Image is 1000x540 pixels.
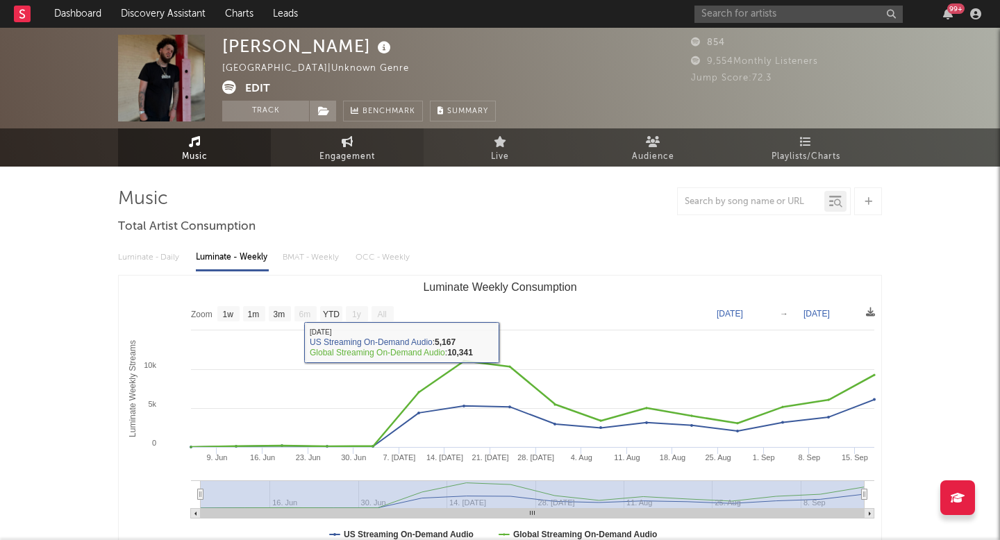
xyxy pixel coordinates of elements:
[576,128,729,167] a: Audience
[223,310,234,319] text: 1w
[447,108,488,115] span: Summary
[343,101,423,121] a: Benchmark
[352,310,361,319] text: 1y
[424,128,576,167] a: Live
[430,101,496,121] button: Summary
[660,453,685,462] text: 18. Aug
[377,310,386,319] text: All
[362,103,415,120] span: Benchmark
[323,310,340,319] text: YTD
[248,310,260,319] text: 1m
[341,453,366,462] text: 30. Jun
[729,128,882,167] a: Playlists/Charts
[296,453,321,462] text: 23. Jun
[207,453,228,462] text: 9. Jun
[947,3,965,14] div: 99 +
[191,310,212,319] text: Zoom
[798,453,820,462] text: 8. Sep
[383,453,415,462] text: 7. [DATE]
[128,340,137,437] text: Luminate Weekly Streams
[182,149,208,165] span: Music
[491,149,509,165] span: Live
[772,149,840,165] span: Playlists/Charts
[717,309,743,319] text: [DATE]
[319,149,375,165] span: Engagement
[691,74,772,83] span: Jump Score: 72.3
[344,530,474,539] text: US Streaming On-Demand Audio
[571,453,592,462] text: 4. Aug
[118,219,256,235] span: Total Artist Consumption
[943,8,953,19] button: 99+
[691,57,818,66] span: 9,554 Monthly Listeners
[144,361,156,369] text: 10k
[250,453,275,462] text: 16. Jun
[803,309,830,319] text: [DATE]
[842,453,868,462] text: 15. Sep
[705,453,731,462] text: 25. Aug
[426,453,463,462] text: 14. [DATE]
[678,196,824,208] input: Search by song name or URL
[472,453,509,462] text: 21. [DATE]
[152,439,156,447] text: 0
[614,453,640,462] text: 11. Aug
[632,149,674,165] span: Audience
[517,453,554,462] text: 28. [DATE]
[753,453,775,462] text: 1. Sep
[274,310,285,319] text: 3m
[222,35,394,58] div: [PERSON_NAME]
[196,246,269,269] div: Luminate - Weekly
[694,6,903,23] input: Search for artists
[513,530,658,539] text: Global Streaming On-Demand Audio
[222,60,425,77] div: [GEOGRAPHIC_DATA] | Unknown Genre
[148,400,156,408] text: 5k
[245,81,270,98] button: Edit
[271,128,424,167] a: Engagement
[691,38,725,47] span: 854
[222,101,309,121] button: Track
[118,128,271,167] a: Music
[423,281,576,293] text: Luminate Weekly Consumption
[780,309,788,319] text: →
[299,310,311,319] text: 6m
